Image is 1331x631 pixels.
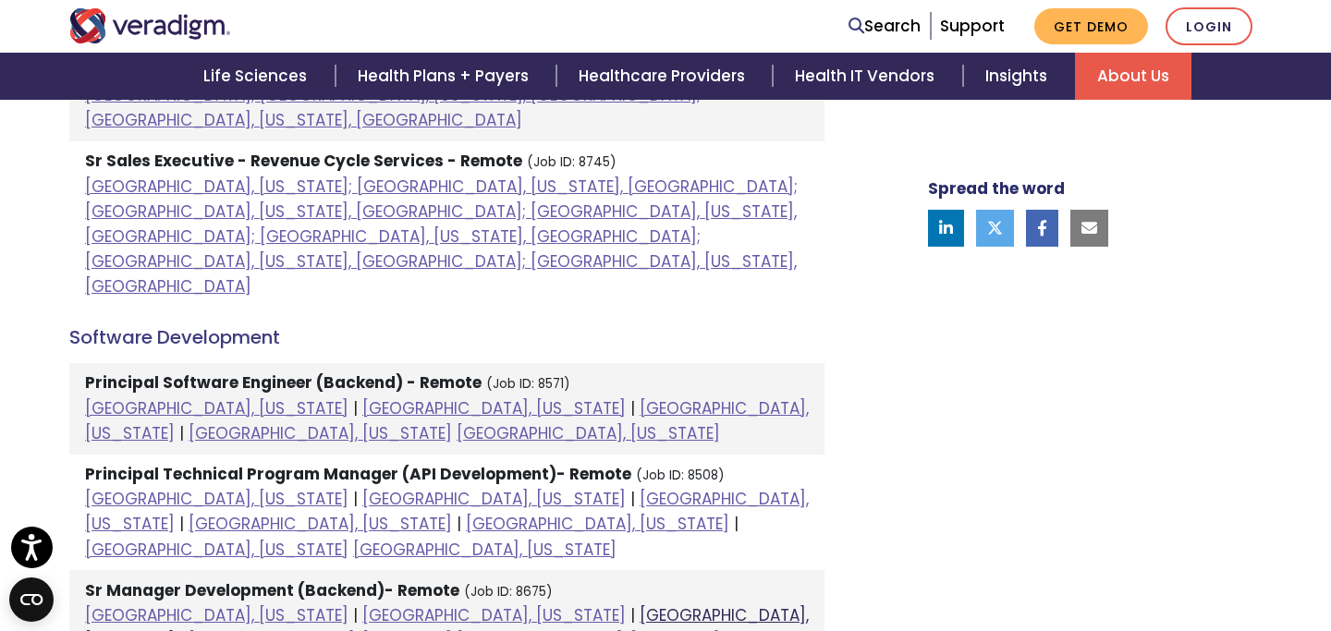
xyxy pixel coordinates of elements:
[457,513,461,535] span: |
[362,397,626,419] a: [GEOGRAPHIC_DATA], [US_STATE]
[849,14,921,39] a: Search
[181,53,335,100] a: Life Sciences
[189,422,452,444] a: [GEOGRAPHIC_DATA], [US_STATE]
[336,53,556,100] a: Health Plans + Payers
[556,53,773,100] a: Healthcare Providers
[85,371,482,394] strong: Principal Software Engineer (Backend) - Remote
[630,604,635,626] span: |
[963,53,1075,100] a: Insights
[353,539,617,561] a: [GEOGRAPHIC_DATA], [US_STATE]
[773,53,962,100] a: Health IT Vendors
[69,326,824,348] h4: Software Development
[85,397,348,419] a: [GEOGRAPHIC_DATA], [US_STATE]
[630,397,635,419] span: |
[189,513,452,535] a: [GEOGRAPHIC_DATA], [US_STATE]
[457,422,720,444] a: [GEOGRAPHIC_DATA], [US_STATE]
[630,488,635,510] span: |
[85,397,809,444] a: [GEOGRAPHIC_DATA], [US_STATE]
[362,488,626,510] a: [GEOGRAPHIC_DATA], [US_STATE]
[85,604,348,626] a: [GEOGRAPHIC_DATA], [US_STATE]
[85,488,348,510] a: [GEOGRAPHIC_DATA], [US_STATE]
[636,467,725,484] small: (Job ID: 8508)
[1166,7,1252,45] a: Login
[85,539,348,561] a: [GEOGRAPHIC_DATA], [US_STATE]
[179,513,184,535] span: |
[179,422,184,444] span: |
[464,583,553,601] small: (Job ID: 8675)
[940,15,1005,37] a: Support
[734,513,739,535] span: |
[353,397,358,419] span: |
[85,176,798,298] a: [GEOGRAPHIC_DATA], [US_STATE]; [GEOGRAPHIC_DATA], [US_STATE], [GEOGRAPHIC_DATA]; [GEOGRAPHIC_DATA...
[1075,53,1191,100] a: About Us
[85,579,459,601] strong: Sr Manager Development (Backend)- Remote
[1034,8,1148,44] a: Get Demo
[353,488,358,510] span: |
[362,604,626,626] a: [GEOGRAPHIC_DATA], [US_STATE]
[9,577,54,622] button: Open CMP widget
[527,153,617,171] small: (Job ID: 8745)
[85,150,522,172] strong: Sr Sales Executive - Revenue Cycle Services - Remote
[69,8,231,43] img: Veradigm logo
[85,463,631,485] strong: Principal Technical Program Manager (API Development)- Remote
[928,177,1065,200] strong: Spread the word
[466,513,729,535] a: [GEOGRAPHIC_DATA], [US_STATE]
[486,375,570,393] small: (Job ID: 8571)
[353,604,358,626] span: |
